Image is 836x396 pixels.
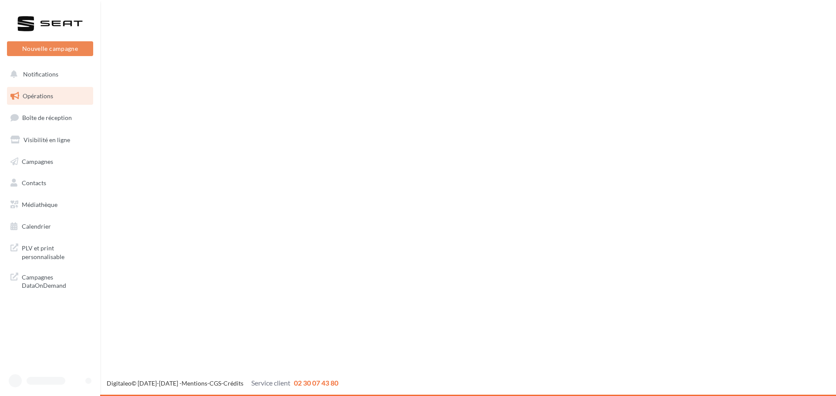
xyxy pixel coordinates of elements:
[107,379,131,387] a: Digitaleo
[22,114,72,121] span: Boîte de réception
[223,379,243,387] a: Crédits
[5,153,95,171] a: Campagnes
[22,242,90,261] span: PLV et print personnalisable
[5,268,95,293] a: Campagnes DataOnDemand
[23,92,53,100] span: Opérations
[251,379,290,387] span: Service client
[22,179,46,186] span: Contacts
[294,379,338,387] span: 02 30 07 43 80
[5,196,95,214] a: Médiathèque
[5,131,95,149] a: Visibilité en ligne
[22,271,90,290] span: Campagnes DataOnDemand
[182,379,207,387] a: Mentions
[5,65,91,83] button: Notifications
[5,108,95,127] a: Boîte de réception
[22,223,51,230] span: Calendrier
[5,239,95,264] a: PLV et print personnalisable
[24,136,70,143] span: Visibilité en ligne
[5,217,95,236] a: Calendrier
[209,379,221,387] a: CGS
[22,201,57,208] span: Médiathèque
[5,174,95,192] a: Contacts
[23,70,58,78] span: Notifications
[22,157,53,165] span: Campagnes
[7,41,93,56] button: Nouvelle campagne
[107,379,338,387] span: © [DATE]-[DATE] - - -
[5,87,95,105] a: Opérations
